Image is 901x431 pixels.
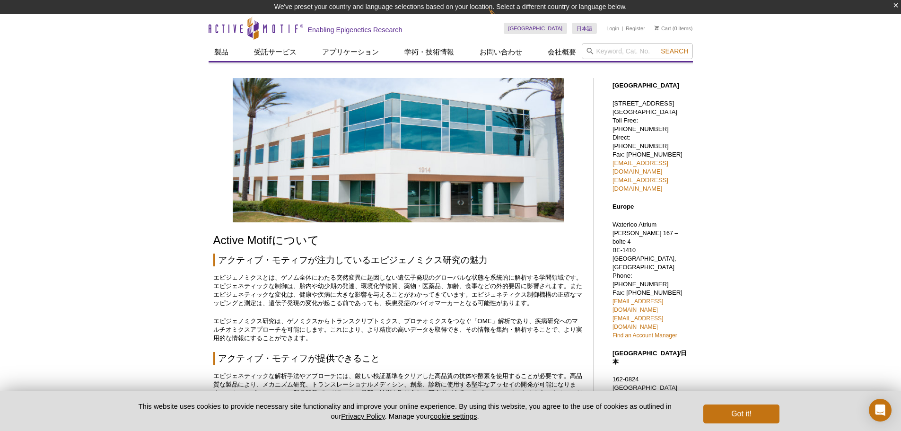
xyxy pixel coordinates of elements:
[612,332,677,339] a: Find an Account Manager
[213,254,584,266] h2: アクティブ・モティフが注力しているエピジェノミクス研究の魅力
[612,203,634,210] strong: Europe
[655,26,659,30] img: Your Cart
[582,43,693,59] input: Keyword, Cat. No.
[341,412,385,420] a: Privacy Policy
[703,405,779,423] button: Got it!
[606,25,619,32] a: Login
[622,23,623,34] li: |
[612,298,663,313] a: [EMAIL_ADDRESS][DOMAIN_NAME]
[658,47,691,55] button: Search
[213,234,584,248] h1: Active Motifについて
[308,26,402,34] h2: Enabling Epigenetics Research
[399,43,460,61] a: 学術・技術情報
[572,23,597,34] a: 日本語
[489,7,514,29] img: Change Here
[612,82,679,89] strong: [GEOGRAPHIC_DATA]
[316,43,385,61] a: アプリケーション
[612,99,688,193] p: [STREET_ADDRESS] [GEOGRAPHIC_DATA] Toll Free: [PHONE_NUMBER] Direct: [PHONE_NUMBER] Fax: [PHONE_N...
[430,412,477,420] button: cookie settings
[209,43,234,61] a: 製品
[213,317,584,343] p: エピジェノミクス研究は、ゲノミクスからトランスクリプトミクス、プロテオミクスをつなぐ「OME」解析であり、疾病研究へのマルチオミクスアプローチを可能にします。これにより、より精度の高いデータを取...
[612,350,687,365] strong: [GEOGRAPHIC_DATA]/日本
[474,43,528,61] a: お問い合わせ
[213,273,584,308] p: エピジェノミクスとは、ゲノム全体にわたる突然変異に起因しない遺伝子発現のグローバルな状態を系統的に解析する学問領域です。エピジェネティックな制御は、胎内や幼少期の発達、環境化学物質、薬物・医薬品...
[626,25,645,32] a: Register
[248,43,302,61] a: 受託サービス
[122,401,688,421] p: This website uses cookies to provide necessary site functionality and improve your online experie...
[612,176,668,192] a: [EMAIL_ADDRESS][DOMAIN_NAME]
[655,23,693,34] li: (0 items)
[612,159,668,175] a: [EMAIL_ADDRESS][DOMAIN_NAME]
[655,25,671,32] a: Cart
[504,23,568,34] a: [GEOGRAPHIC_DATA]
[542,43,582,61] a: 会社概要
[213,372,584,406] p: エピジェネティックな解析手法やアプローチには、厳しい検証基準をクリアした高品質の抗体や酵素を使用することが必要です。高品質な製品により、メカニズム研究、トランスレーショナルメディシン、創薬、診断...
[213,352,584,365] h2: アクティブ・モティフが提供できること
[661,47,688,55] span: Search
[612,315,663,330] a: [EMAIL_ADDRESS][DOMAIN_NAME]
[869,399,892,422] div: Open Intercom Messenger
[612,220,688,340] p: Waterloo Atrium Phone: [PHONE_NUMBER] Fax: [PHONE_NUMBER]
[612,230,678,271] span: [PERSON_NAME] 167 – boîte 4 BE-1410 [GEOGRAPHIC_DATA], [GEOGRAPHIC_DATA]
